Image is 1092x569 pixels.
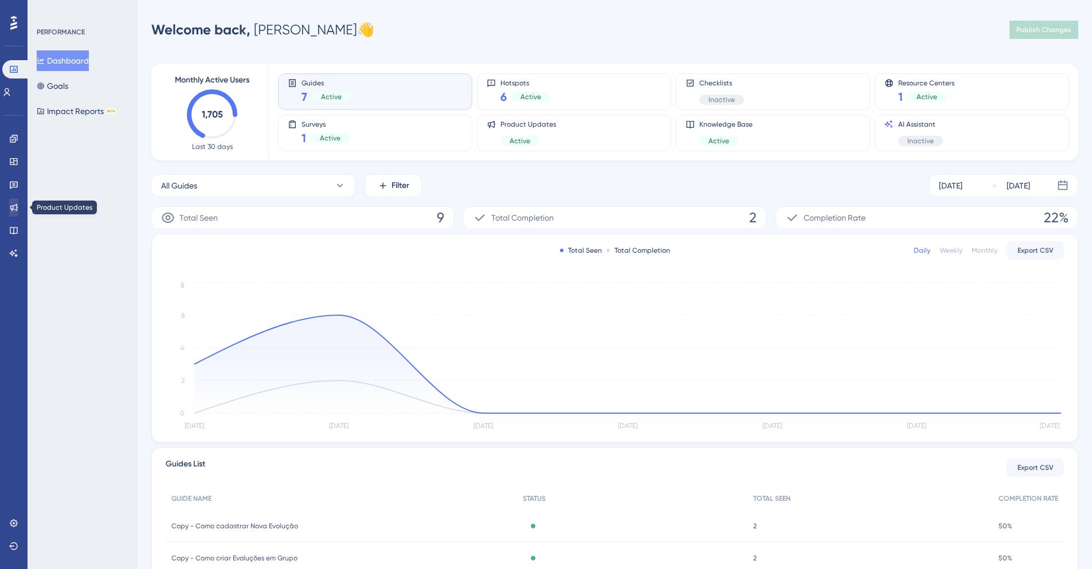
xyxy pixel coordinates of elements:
[999,521,1012,531] span: 50%
[523,494,546,503] span: STATUS
[999,494,1058,503] span: COMPLETION RATE
[1007,458,1064,477] button: Export CSV
[1007,179,1030,193] div: [DATE]
[749,209,757,227] span: 2
[151,21,251,38] span: Welcome back,
[520,92,541,101] span: Active
[179,211,218,225] span: Total Seen
[1044,209,1068,227] span: 22%
[500,89,507,105] span: 6
[898,120,943,129] span: AI Assistant
[699,79,744,88] span: Checklists
[618,422,637,430] tspan: [DATE]
[1007,241,1064,260] button: Export CSV
[151,174,355,197] button: All Guides
[1016,25,1071,34] span: Publish Changes
[329,422,349,430] tspan: [DATE]
[762,422,782,430] tspan: [DATE]
[180,409,185,417] tspan: 0
[500,120,556,129] span: Product Updates
[321,92,342,101] span: Active
[699,120,753,129] span: Knowledge Base
[151,21,374,39] div: [PERSON_NAME] 👋
[804,211,866,225] span: Completion Rate
[560,246,602,255] div: Total Seen
[171,494,212,503] span: GUIDE NAME
[898,89,903,105] span: 1
[302,89,307,105] span: 7
[302,120,350,128] span: Surveys
[302,79,351,87] span: Guides
[185,422,204,430] tspan: [DATE]
[175,73,249,87] span: Monthly Active Users
[940,246,962,255] div: Weekly
[917,92,937,101] span: Active
[907,136,934,146] span: Inactive
[166,457,205,478] span: Guides List
[753,494,790,503] span: TOTAL SEEN
[709,136,729,146] span: Active
[437,209,444,227] span: 9
[161,179,197,193] span: All Guides
[907,422,926,430] tspan: [DATE]
[1017,463,1054,472] span: Export CSV
[939,179,962,193] div: [DATE]
[898,79,954,87] span: Resource Centers
[171,521,298,531] span: Copy - Como cadastrar Nova Evolução
[1040,422,1059,430] tspan: [DATE]
[1017,246,1054,255] span: Export CSV
[37,28,85,37] div: PERFORMANCE
[365,174,422,197] button: Filter
[753,521,757,531] span: 2
[392,179,409,193] span: Filter
[106,108,116,114] div: BETA
[181,344,185,352] tspan: 4
[999,554,1012,563] span: 50%
[473,422,493,430] tspan: [DATE]
[302,130,306,146] span: 1
[37,50,89,71] button: Dashboard
[181,281,185,289] tspan: 8
[972,246,997,255] div: Monthly
[1009,21,1078,39] button: Publish Changes
[192,142,233,151] span: Last 30 days
[181,311,185,319] tspan: 6
[491,211,554,225] span: Total Completion
[510,136,530,146] span: Active
[320,134,340,143] span: Active
[709,95,735,104] span: Inactive
[171,554,298,563] span: Copy - Como criar Evoluções em Grupo
[37,101,116,121] button: Impact ReportsBETA
[606,246,670,255] div: Total Completion
[753,554,757,563] span: 2
[181,376,185,384] tspan: 2
[202,109,223,120] text: 1,705
[914,246,930,255] div: Daily
[500,79,550,87] span: Hotspots
[37,76,68,96] button: Goals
